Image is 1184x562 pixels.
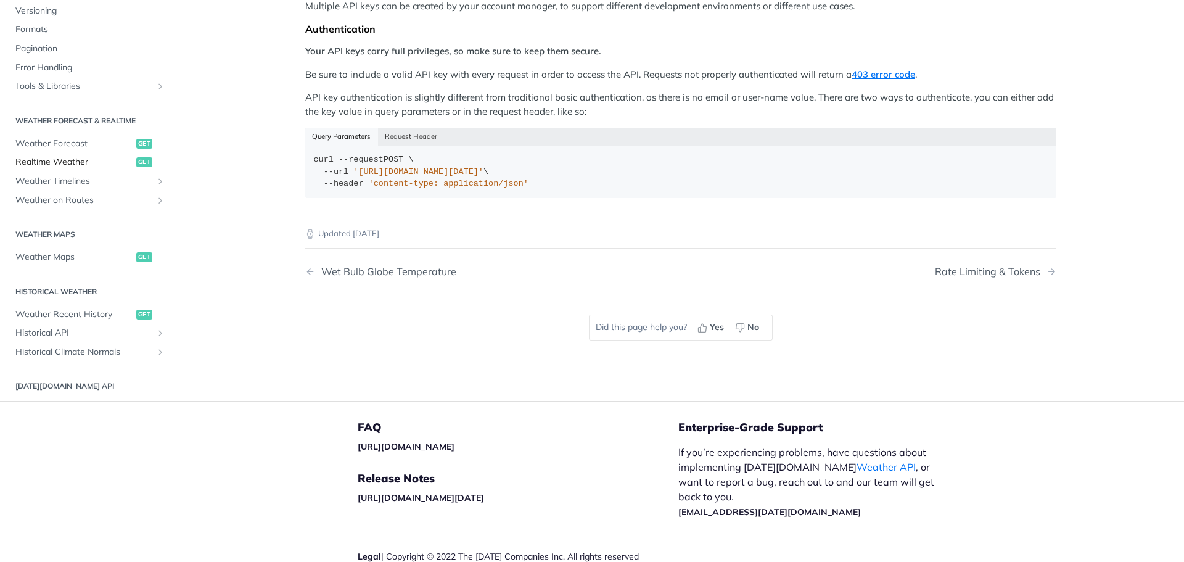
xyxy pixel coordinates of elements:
nav: Pagination Controls [305,254,1056,290]
h2: Historical Weather [9,286,168,297]
span: --url [324,167,349,176]
span: No [747,321,759,334]
a: Weather Mapsget [9,248,168,267]
h5: FAQ [358,420,678,435]
strong: Your API keys carry full privileges, so make sure to keep them secure. [305,45,601,57]
a: Next Page: Rate Limiting & Tokens [935,266,1056,278]
h2: Weather Forecast & realtime [9,115,168,126]
span: Tools & Libraries [15,80,152,93]
a: Locations APIShow subpages for Locations API [9,400,168,418]
button: No [731,318,766,337]
button: Show subpages for Tools & Libraries [155,81,165,91]
span: 'content-type: application/json' [369,179,528,188]
a: Historical Climate NormalsShow subpages for Historical Climate Normals [9,343,168,362]
span: '[URL][DOMAIN_NAME][DATE]' [353,167,483,176]
a: Formats [9,20,168,39]
span: Yes [710,321,724,334]
button: Show subpages for Historical Climate Normals [155,347,165,357]
p: Be sure to include a valid API key with every request in order to access the API. Requests not pr... [305,68,1056,82]
span: Weather on Routes [15,194,152,207]
a: Realtime Weatherget [9,153,168,171]
a: Pagination [9,39,168,58]
a: Weather on RoutesShow subpages for Weather on Routes [9,191,168,210]
span: Realtime Weather [15,156,133,168]
a: [URL][DOMAIN_NAME] [358,441,454,452]
div: POST \ \ [314,154,1048,190]
span: get [136,139,152,149]
span: Error Handling [15,62,165,74]
span: Pagination [15,43,165,55]
a: Weather API [857,461,916,473]
span: Formats [15,23,165,36]
div: Wet Bulb Globe Temperature [315,266,456,278]
span: Historical Climate Normals [15,346,152,358]
span: Versioning [15,5,165,17]
h2: [DATE][DOMAIN_NAME] API [9,381,168,392]
a: Versioning [9,2,168,20]
span: Historical API [15,327,152,339]
button: Request Header [378,128,445,145]
h5: Enterprise-Grade Support [678,420,967,435]
a: Weather TimelinesShow subpages for Weather Timelines [9,172,168,191]
button: Show subpages for Weather Timelines [155,176,165,186]
a: Previous Page: Wet Bulb Globe Temperature [305,266,627,278]
div: Did this page help you? [589,315,773,341]
h5: Release Notes [358,471,678,486]
a: Weather Forecastget [9,134,168,153]
a: Tools & LibrariesShow subpages for Tools & Libraries [9,77,168,96]
a: Legal [358,551,381,562]
span: Weather Recent History [15,308,133,321]
span: --header [324,179,364,188]
div: Authentication [305,23,1056,35]
p: If you’re experiencing problems, have questions about implementing [DATE][DOMAIN_NAME] , or want ... [678,445,947,519]
a: [EMAIL_ADDRESS][DATE][DOMAIN_NAME] [678,506,861,518]
span: --request [339,155,384,164]
span: get [136,310,152,320]
button: Show subpages for Historical API [155,328,165,338]
span: Weather Maps [15,251,133,263]
a: Error Handling [9,59,168,77]
button: Yes [693,318,731,337]
button: Show subpages for Weather on Routes [155,196,165,205]
p: Updated [DATE] [305,228,1056,240]
span: curl [314,155,334,164]
h2: Weather Maps [9,229,168,240]
a: Historical APIShow subpages for Historical API [9,324,168,342]
p: API key authentication is slightly different from traditional basic authentication, as there is n... [305,91,1056,118]
span: get [136,157,152,167]
a: 403 error code [852,68,915,80]
a: [URL][DOMAIN_NAME][DATE] [358,492,484,503]
span: Weather Forecast [15,138,133,150]
div: Rate Limiting & Tokens [935,266,1046,278]
span: Weather Timelines [15,175,152,188]
a: Weather Recent Historyget [9,305,168,324]
span: get [136,252,152,262]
